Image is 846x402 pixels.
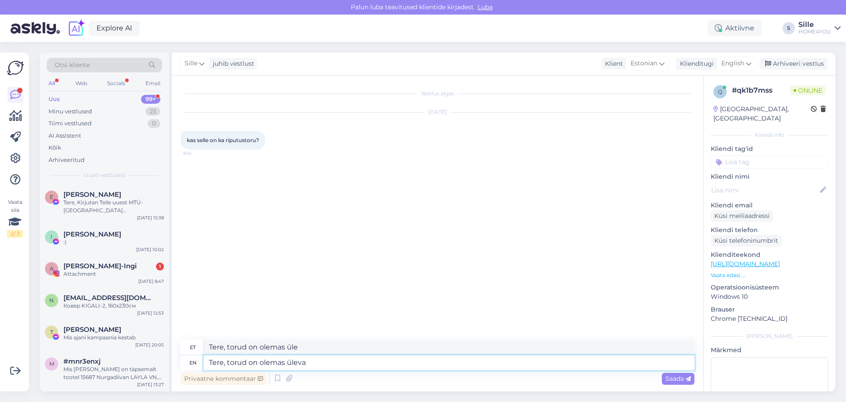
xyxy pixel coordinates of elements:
p: Kliendi nimi [711,172,828,181]
span: Saada [665,375,691,383]
a: [URL][DOMAIN_NAME] [711,260,780,268]
p: Kliendi tag'id [711,144,828,154]
span: Nata_29@inbox.ru [63,294,155,302]
div: Küsi meiliaadressi [711,210,773,222]
textarea: Tere, torud on olemas üleva [204,355,694,370]
span: Uued vestlused [84,171,125,179]
span: 9:14 [183,150,216,157]
span: E [50,194,53,200]
div: Tere, Kirjutan Teile uuest MTÜ-[GEOGRAPHIC_DATA][PERSON_NAME]. Nimelt korraldame juba aastaid hea... [63,199,164,214]
div: 2 / 3 [7,230,23,238]
p: Kliendi email [711,201,828,210]
p: Chrome [TECHNICAL_ID] [711,314,828,323]
span: Ivar Lõhmus [63,230,121,238]
textarea: Tere, torud on olemas üle [204,340,694,355]
p: Windows 10 [711,292,828,301]
span: #mnr3enxj [63,357,100,365]
a: SilleHOME4YOU [798,21,841,35]
span: kas selle on ka riputustoru? [187,137,259,143]
div: Ковер KIGALI-2, 160x230см [63,302,164,310]
p: Klienditeekond [711,250,828,259]
span: Sille [185,59,197,68]
div: Vaata siia [7,198,23,238]
div: Vestlus algas [181,90,694,98]
p: Operatsioonisüsteem [711,283,828,292]
a: Explore AI [89,21,140,36]
div: Uus [48,95,60,104]
img: Askly Logo [7,60,24,76]
span: Tiina Kurvits [63,326,121,334]
div: Arhiveeri vestlus [760,58,827,70]
input: Lisa nimi [711,185,818,195]
div: Kõik [48,143,61,152]
div: en [189,355,197,370]
div: Socials [105,78,127,89]
input: Lisa tag [711,155,828,169]
div: [DATE] 15:38 [137,214,164,221]
span: English [721,59,744,68]
div: Email [144,78,162,89]
p: Vaata edasi ... [711,271,828,279]
span: N [49,297,54,304]
div: Mis ajani kampaania kestab [63,334,164,342]
div: :) [63,238,164,246]
p: Kliendi telefon [711,225,828,235]
span: Otsi kliente [55,60,90,70]
div: Mis [PERSON_NAME] on täpsemalt tootel 15687 Nurgadiivan LAYLA VN, hallikasroosa? [63,365,164,381]
p: Brauser [711,305,828,314]
div: [DATE] 12:53 [137,310,164,316]
span: q [718,88,722,95]
div: 23 [145,107,160,116]
div: S [783,22,795,34]
div: HOME4YOU [798,28,831,35]
div: Privaatne kommentaar [181,373,267,385]
span: Emili Jürgen [63,191,121,199]
div: Sille [798,21,831,28]
div: 99+ [141,95,160,104]
div: Attachment [63,270,164,278]
div: 0 [148,119,160,128]
div: juhib vestlust [209,59,254,68]
span: Annye Rooväli-Ingi [63,262,137,270]
img: explore-ai [67,19,85,38]
span: T [50,329,53,335]
div: Klienditugi [676,59,714,68]
div: [DATE] 8:47 [138,278,164,285]
div: [DATE] 20:05 [135,342,164,348]
div: AI Assistent [48,131,81,140]
p: Märkmed [711,346,828,355]
div: Minu vestlused [48,107,92,116]
div: [GEOGRAPHIC_DATA], [GEOGRAPHIC_DATA] [713,105,811,123]
div: Kliendi info [711,131,828,139]
div: 1 [156,263,164,271]
span: Luba [475,3,495,11]
div: [DATE] 10:02 [136,246,164,253]
div: All [47,78,57,89]
div: Küsi telefoninumbrit [711,235,782,247]
span: Online [790,86,826,95]
div: Arhiveeritud [48,156,85,165]
div: [DATE] 13:27 [137,381,164,388]
div: [DATE] [181,108,694,116]
div: Klient [601,59,623,68]
div: Tiimi vestlused [48,119,92,128]
div: Web [74,78,89,89]
span: I [51,233,52,240]
div: [PERSON_NAME] [711,332,828,340]
span: Estonian [631,59,657,68]
div: # qk1b7mss [732,85,790,96]
div: Aktiivne [708,20,761,36]
span: A [50,265,54,272]
span: m [49,361,54,367]
div: et [190,340,196,355]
